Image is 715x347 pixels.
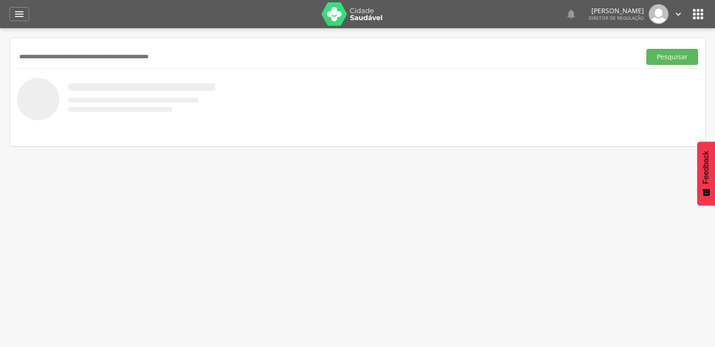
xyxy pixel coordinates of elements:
a:  [673,4,684,24]
i:  [691,7,706,22]
i:  [566,8,577,20]
span: Diretor de regulação [589,15,644,21]
p: [PERSON_NAME] [589,8,644,14]
a:  [9,7,29,21]
i:  [673,9,684,19]
button: Pesquisar [646,49,698,65]
button: Feedback - Mostrar pesquisa [697,142,715,205]
span: Feedback [702,151,710,184]
a:  [566,4,577,24]
i:  [14,8,25,20]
